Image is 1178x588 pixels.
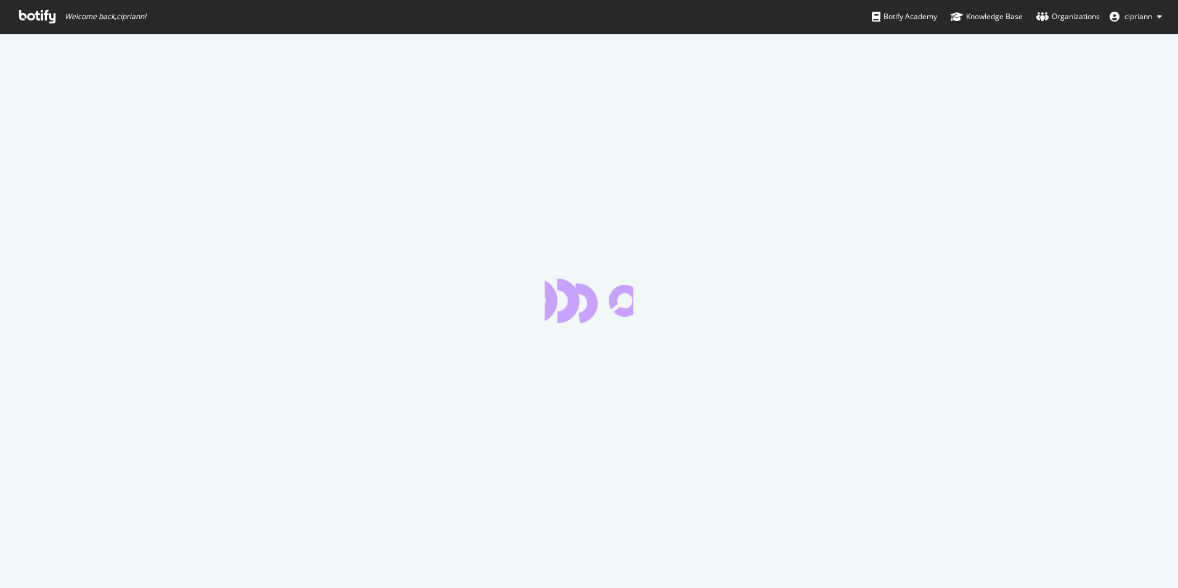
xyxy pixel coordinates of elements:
span: cipriann [1124,11,1152,22]
div: Knowledge Base [951,10,1023,23]
div: Organizations [1036,10,1100,23]
span: Welcome back, cipriann ! [65,12,146,22]
div: animation [545,279,633,323]
div: Botify Academy [872,10,937,23]
button: cipriann [1100,7,1172,27]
